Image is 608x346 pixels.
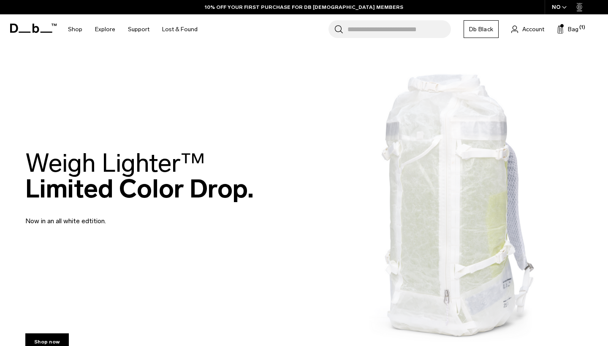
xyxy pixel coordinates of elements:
nav: Main Navigation [62,14,204,44]
a: Account [511,24,544,34]
a: Db Black [464,20,499,38]
a: 10% OFF YOUR FIRST PURCHASE FOR DB [DEMOGRAPHIC_DATA] MEMBERS [205,3,403,11]
button: Bag (1) [557,24,578,34]
a: Lost & Found [162,14,198,44]
a: Support [128,14,149,44]
p: Now in an all white edtition. [25,206,228,226]
span: Account [522,25,544,34]
a: Shop [68,14,82,44]
span: (1) [579,24,585,31]
span: Weigh Lighter™ [25,148,205,178]
a: Explore [95,14,115,44]
span: Bag [568,25,578,34]
h2: Limited Color Drop. [25,150,254,202]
